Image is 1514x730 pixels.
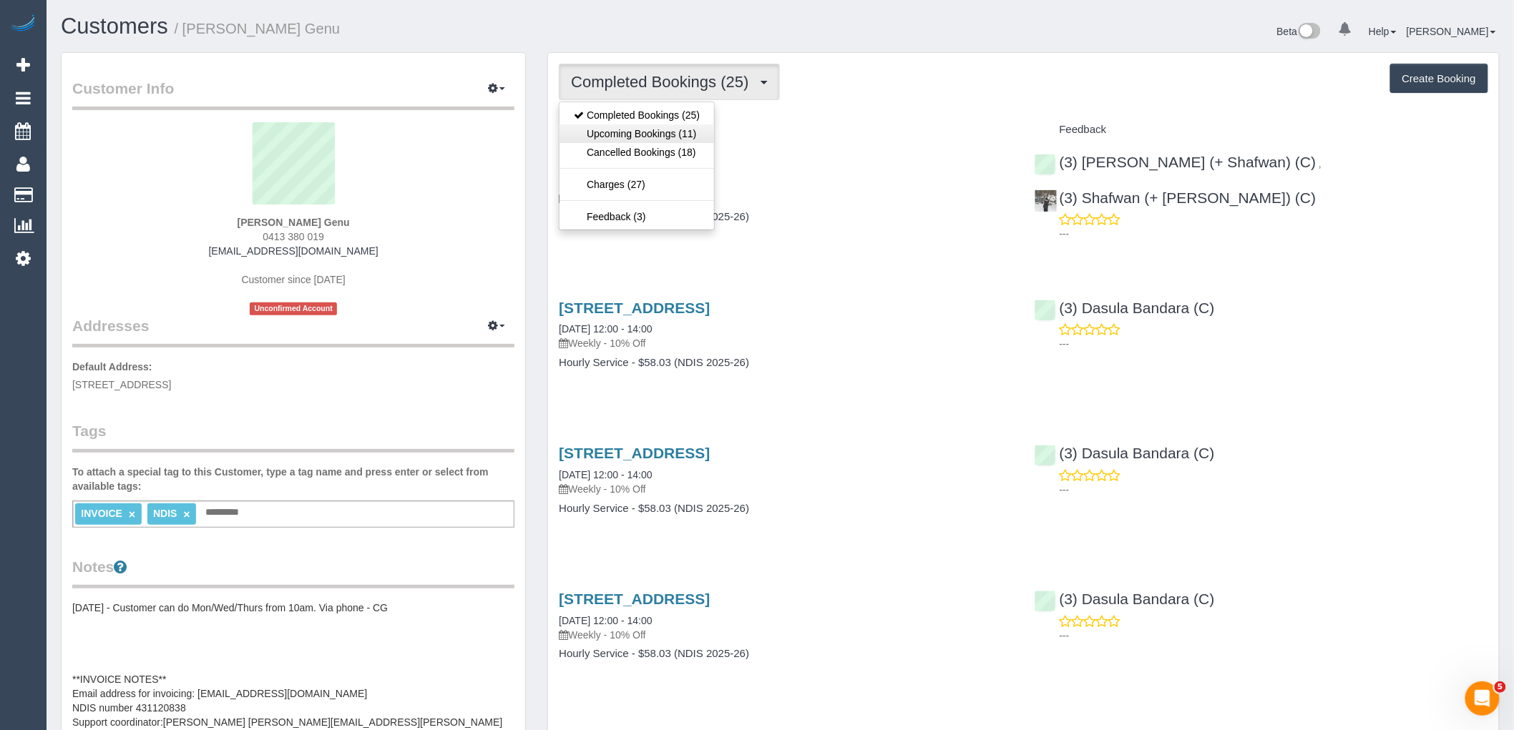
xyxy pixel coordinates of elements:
[72,420,514,453] legend: Tags
[559,482,1012,496] p: Weekly - 10% Off
[61,14,168,39] a: Customers
[559,191,1012,205] p: Weekly - 10% Off
[1277,26,1322,37] a: Beta
[560,207,714,226] a: Feedback (3)
[560,175,714,194] a: Charges (27)
[559,357,1012,369] h4: Hourly Service - $58.03 (NDIS 2025-26)
[559,300,710,316] a: [STREET_ADDRESS]
[571,73,756,91] span: Completed Bookings (25)
[560,143,714,162] a: Cancelled Bookings (18)
[560,106,714,124] a: Completed Bookings (25)
[209,245,378,257] a: [EMAIL_ADDRESS][DOMAIN_NAME]
[129,508,135,521] a: ×
[559,336,1012,350] p: Weekly - 10% Off
[72,556,514,588] legend: Notes
[1060,483,1488,497] p: ---
[1369,26,1397,37] a: Help
[1060,337,1488,351] p: ---
[1407,26,1496,37] a: [PERSON_NAME]
[1035,189,1317,206] a: (3) Shafwan (+ [PERSON_NAME]) (C)
[263,231,324,242] span: 0413 380 019
[559,64,779,100] button: Completed Bookings (25)
[560,124,714,143] a: Upcoming Bookings (11)
[175,21,341,36] small: / [PERSON_NAME] Genu
[559,124,1012,136] h4: Service
[1465,681,1500,716] iframe: Intercom live chat
[559,615,652,626] a: [DATE] 12:00 - 14:00
[559,445,710,461] a: [STREET_ADDRESS]
[1390,64,1488,94] button: Create Booking
[1035,190,1057,212] img: (3) Shafwan (+ Farhan) (C)
[1060,628,1488,643] p: ---
[183,508,190,521] a: ×
[72,465,514,493] label: To attach a special tag to this Customer, type a tag name and press enter or select from availabl...
[9,14,37,34] img: Automaid Logo
[1035,591,1215,607] a: (3) Dasula Bandara (C)
[238,217,350,228] strong: [PERSON_NAME] Genu
[559,323,652,335] a: [DATE] 12:00 - 14:00
[1319,158,1322,169] span: ,
[242,274,346,285] span: Customer since [DATE]
[559,469,652,480] a: [DATE] 12:00 - 14:00
[559,591,710,607] a: [STREET_ADDRESS]
[1495,681,1506,693] span: 5
[559,648,1012,660] h4: Hourly Service - $58.03 (NDIS 2025-26)
[1297,23,1321,41] img: New interface
[72,360,152,374] label: Default Address:
[559,628,1012,642] p: Weekly - 10% Off
[1035,445,1215,461] a: (3) Dasula Bandara (C)
[153,508,177,519] span: NDIS
[81,508,122,519] span: INVOICE
[250,302,337,315] span: Unconfirmed Account
[72,78,514,110] legend: Customer Info
[1035,124,1488,136] h4: Feedback
[1035,154,1317,170] a: (3) [PERSON_NAME] (+ Shafwan) (C)
[72,379,171,390] span: [STREET_ADDRESS]
[1060,227,1488,241] p: ---
[559,211,1012,223] h4: Hourly Service - $58.03 (NDIS 2025-26)
[1035,300,1215,316] a: (3) Dasula Bandara (C)
[559,503,1012,515] h4: Hourly Service - $58.03 (NDIS 2025-26)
